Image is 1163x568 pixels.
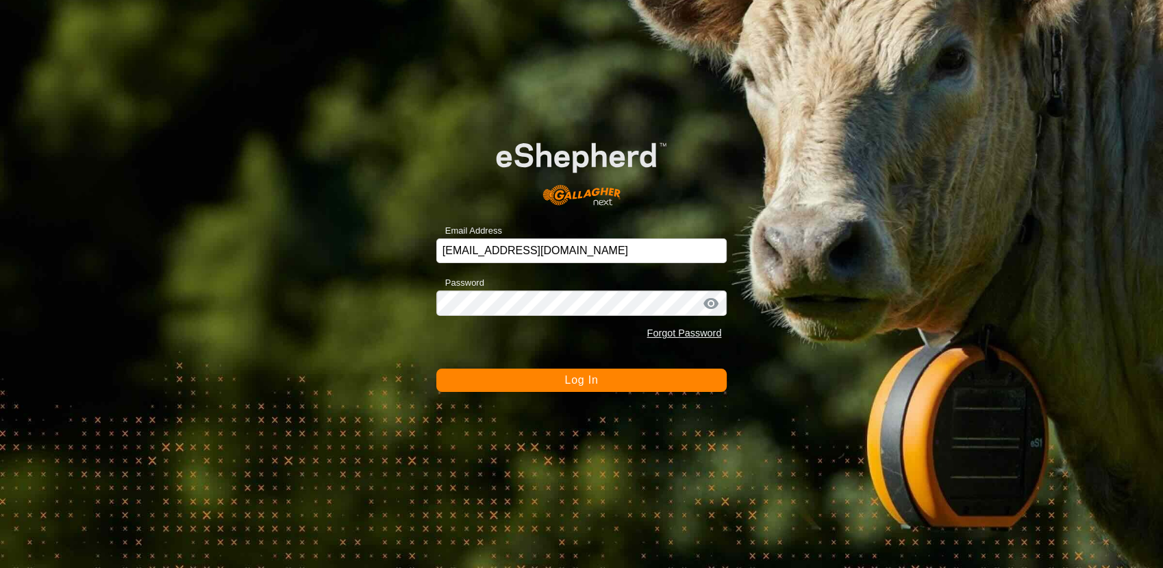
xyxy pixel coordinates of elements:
label: Email Address [436,224,502,238]
img: E-shepherd Logo [465,119,698,218]
button: Log In [436,369,727,392]
label: Password [436,276,484,290]
input: Email Address [436,238,727,263]
span: Log In [564,374,598,386]
a: Forgot Password [647,328,721,338]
